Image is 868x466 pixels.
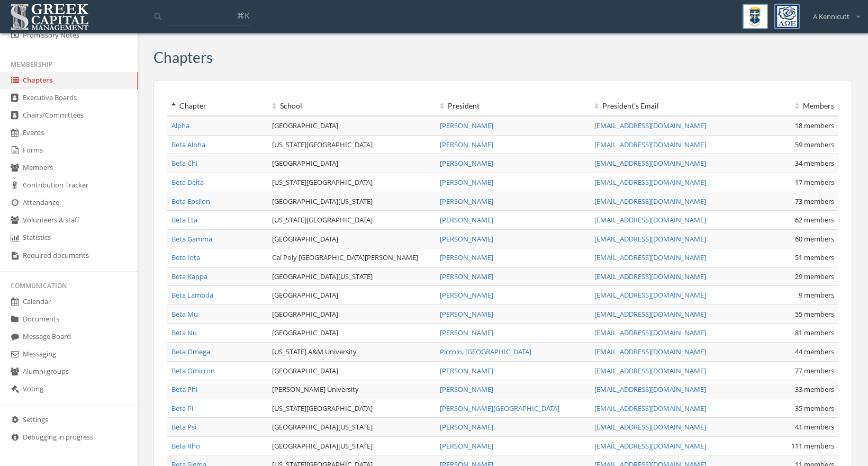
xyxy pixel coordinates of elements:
[799,290,834,300] span: 9 members
[594,101,740,111] div: President 's Email
[594,140,706,149] a: [EMAIL_ADDRESS][DOMAIN_NAME]
[440,328,493,337] a: [PERSON_NAME]
[795,422,834,432] span: 41 members
[594,422,706,432] a: [EMAIL_ADDRESS][DOMAIN_NAME]
[795,404,834,413] span: 35 members
[272,101,431,111] div: School
[440,177,493,187] a: [PERSON_NAME]
[594,158,706,168] a: [EMAIL_ADDRESS][DOMAIN_NAME]
[268,304,436,324] td: [GEOGRAPHIC_DATA]
[171,177,204,187] a: Beta Delta
[440,101,586,111] div: President
[795,328,834,337] span: 81 members
[268,286,436,305] td: [GEOGRAPHIC_DATA]
[440,309,493,319] a: [PERSON_NAME]
[795,121,834,130] span: 18 members
[171,328,197,337] a: Beta Nu
[594,347,706,356] a: [EMAIL_ADDRESS][DOMAIN_NAME]
[594,177,706,187] a: [EMAIL_ADDRESS][DOMAIN_NAME]
[171,441,200,451] a: Beta Rho
[440,422,493,432] a: [PERSON_NAME]
[795,158,834,168] span: 34 members
[594,441,706,451] a: [EMAIL_ADDRESS][DOMAIN_NAME]
[440,196,493,206] a: [PERSON_NAME]
[594,215,706,225] a: [EMAIL_ADDRESS][DOMAIN_NAME]
[594,328,706,337] a: [EMAIL_ADDRESS][DOMAIN_NAME]
[795,215,834,225] span: 62 members
[594,196,706,206] a: [EMAIL_ADDRESS][DOMAIN_NAME]
[795,253,834,262] span: 51 members
[171,140,205,149] a: Beta Alpha
[594,404,706,413] a: [EMAIL_ADDRESS][DOMAIN_NAME]
[795,196,834,206] span: 73 members
[268,436,436,455] td: [GEOGRAPHIC_DATA][US_STATE]
[795,234,834,244] span: 60 members
[171,215,197,225] a: Beta Eta
[171,309,198,319] a: Beta Mu
[795,347,834,356] span: 44 members
[440,121,493,130] a: [PERSON_NAME]
[171,196,210,206] a: Beta Epsilon
[594,253,706,262] a: [EMAIL_ADDRESS][DOMAIN_NAME]
[440,272,493,281] a: [PERSON_NAME]
[171,272,207,281] a: Beta Kappa
[153,49,213,66] h3: Chapters
[813,12,849,22] span: A Kennicutt
[795,272,834,281] span: 29 members
[594,384,706,394] a: [EMAIL_ADDRESS][DOMAIN_NAME]
[440,234,493,244] a: [PERSON_NAME]
[268,248,436,267] td: Cal Poly [GEOGRAPHIC_DATA][PERSON_NAME]
[268,211,436,230] td: [US_STATE][GEOGRAPHIC_DATA]
[795,384,834,394] span: 33 members
[440,404,559,413] a: [PERSON_NAME][GEOGRAPHIC_DATA]
[237,10,249,21] span: ⌘K
[594,121,706,130] a: [EMAIL_ADDRESS][DOMAIN_NAME]
[268,116,436,135] td: [GEOGRAPHIC_DATA]
[440,215,493,225] a: [PERSON_NAME]
[795,140,834,149] span: 59 members
[795,177,834,187] span: 17 members
[594,366,706,375] a: [EMAIL_ADDRESS][DOMAIN_NAME]
[171,290,213,300] a: Beta Lambda
[171,422,196,432] a: Beta Psi
[806,4,860,22] div: A Kennicutt
[440,347,531,356] a: Piccolo, [GEOGRAPHIC_DATA]
[594,309,706,319] a: [EMAIL_ADDRESS][DOMAIN_NAME]
[268,173,436,192] td: [US_STATE][GEOGRAPHIC_DATA]
[440,384,493,394] a: [PERSON_NAME]
[268,154,436,173] td: [GEOGRAPHIC_DATA]
[594,234,706,244] a: [EMAIL_ADDRESS][DOMAIN_NAME]
[171,404,193,413] a: Beta Pi
[795,309,834,319] span: 55 members
[268,343,436,362] td: [US_STATE] A&M University
[171,234,212,244] a: Beta Gamma
[268,192,436,211] td: [GEOGRAPHIC_DATA][US_STATE]
[171,121,189,130] a: Alpha
[268,267,436,286] td: [GEOGRAPHIC_DATA][US_STATE]
[440,290,493,300] a: [PERSON_NAME]
[594,290,706,300] a: [EMAIL_ADDRESS][DOMAIN_NAME]
[171,101,264,111] div: Chapter
[268,135,436,154] td: [US_STATE][GEOGRAPHIC_DATA]
[171,158,197,168] a: Beta Chi
[795,366,834,375] span: 77 members
[171,366,215,375] a: Beta Omicron
[171,253,200,262] a: Beta Iota
[268,361,436,380] td: [GEOGRAPHIC_DATA]
[268,324,436,343] td: [GEOGRAPHIC_DATA]
[268,229,436,248] td: [GEOGRAPHIC_DATA]
[268,399,436,418] td: [US_STATE][GEOGRAPHIC_DATA]
[791,441,834,451] span: 111 members
[748,101,834,111] div: Members
[440,441,493,451] a: [PERSON_NAME]
[440,366,493,375] a: [PERSON_NAME]
[268,380,436,399] td: [PERSON_NAME] University
[594,272,706,281] a: [EMAIL_ADDRESS][DOMAIN_NAME]
[440,253,493,262] a: [PERSON_NAME]
[171,384,197,394] a: Beta Phi
[268,418,436,437] td: [GEOGRAPHIC_DATA][US_STATE]
[440,158,493,168] a: [PERSON_NAME]
[171,347,210,356] a: Beta Omega
[440,140,493,149] a: [PERSON_NAME]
